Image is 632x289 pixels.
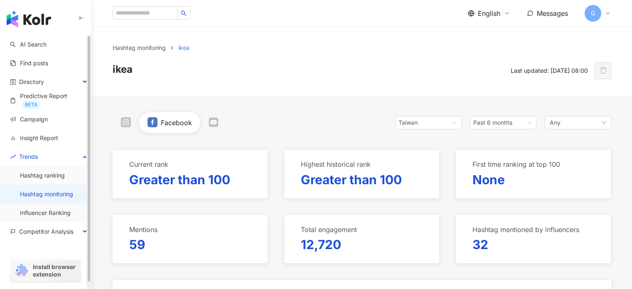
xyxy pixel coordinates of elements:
span: Directory [19,72,44,91]
span: Any [550,118,561,127]
a: Campaign [10,115,48,124]
span: G [591,9,595,18]
span: Last updated: [DATE] 08:00 [511,67,588,74]
a: Find posts [10,59,48,67]
p: 59 [129,236,145,253]
span: down [601,120,606,125]
a: searchAI Search [10,40,47,49]
a: chrome extensionInstall browser extension [11,259,81,282]
span: rise [10,154,16,160]
img: logo [7,11,51,27]
div: Facebook [161,118,192,127]
span: ikea [113,62,133,79]
p: Total engagement [301,225,357,234]
span: Trends [19,147,38,166]
a: Predictive ReportBETA [10,92,84,109]
img: chrome extension [13,264,29,277]
p: 12,720 [301,236,341,253]
p: Mentions [129,225,157,234]
p: Hashtag mentioned by influencers [472,225,579,234]
a: Insight Report [10,134,58,142]
p: None [472,171,505,188]
a: Hashtag ranking [20,171,65,180]
p: Highest historical rank [301,160,371,169]
div: Taiwan [398,116,425,129]
span: ikea [178,44,189,51]
span: search [181,10,187,16]
p: Greater than 100 [129,171,230,188]
p: First time ranking at top 100 [472,160,560,169]
span: Messages [537,9,568,17]
span: Install browser extension [33,263,78,278]
p: Current rank [129,160,168,169]
a: Hashtag monitoring [20,190,73,198]
p: 32 [472,236,488,253]
span: English [478,9,500,18]
span: Competitor Analysis [19,222,74,241]
a: Hashtag monitoring [111,43,167,52]
span: Past 6 months [473,119,512,126]
p: Greater than 100 [301,171,402,188]
a: Influencer Ranking [20,209,71,217]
